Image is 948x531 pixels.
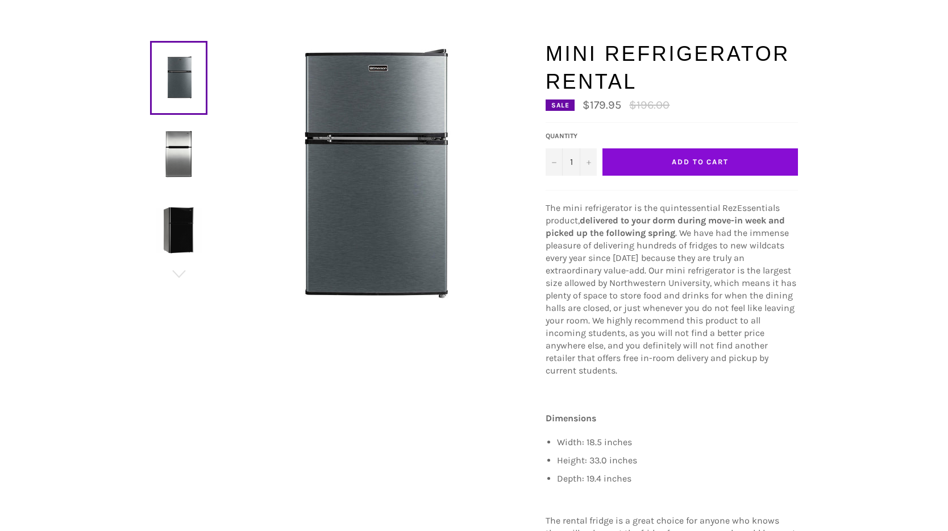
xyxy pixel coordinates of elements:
button: Add to Cart [602,148,798,176]
div: Sale [546,99,575,111]
strong: delivered to your dorm during move-in week and picked up the following spring [546,215,785,238]
img: Mini Refrigerator Rental [156,207,202,253]
img: Mini Refrigerator Rental [235,40,508,313]
s: $196.00 [629,98,670,111]
button: Increase quantity [580,148,597,176]
img: Mini Refrigerator Rental [156,131,202,177]
span: $179.95 [583,98,621,111]
label: Quantity [546,131,597,141]
li: Depth: 19.4 inches [557,472,798,485]
li: Width: 18.5 inches [557,436,798,449]
span: The mini refrigerator is the quintessential RezEssentials product, [546,202,780,226]
h1: Mini Refrigerator Rental [546,40,798,96]
button: Decrease quantity [546,148,563,176]
span: . We have had the immense pleasure of delivering hundreds of fridges to new wildcats every year s... [546,227,796,376]
li: Height: 33.0 inches [557,454,798,467]
span: Add to Cart [672,157,729,166]
strong: Dimensions [546,413,596,424]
